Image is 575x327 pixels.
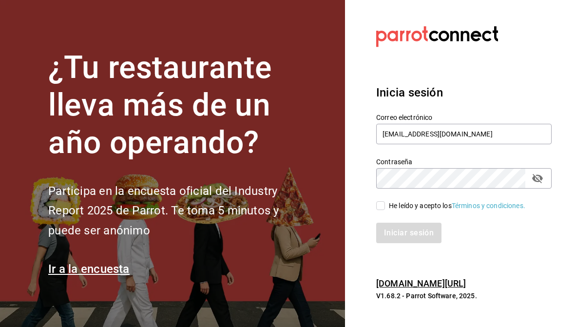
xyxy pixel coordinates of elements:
a: Ir a la encuesta [48,262,130,276]
button: passwordField [529,170,546,187]
h2: Participa en la encuesta oficial del Industry Report 2025 de Parrot. Te toma 5 minutos y puede se... [48,181,311,241]
p: V1.68.2 - Parrot Software, 2025. [376,291,552,301]
a: Términos y condiciones. [452,202,525,210]
h1: ¿Tu restaurante lleva más de un año operando? [48,49,311,161]
h3: Inicia sesión [376,84,552,101]
label: Contraseña [376,158,552,165]
a: [DOMAIN_NAME][URL] [376,278,466,289]
input: Ingresa tu correo electrónico [376,124,552,144]
label: Correo electrónico [376,114,552,121]
div: He leído y acepto los [389,201,525,211]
